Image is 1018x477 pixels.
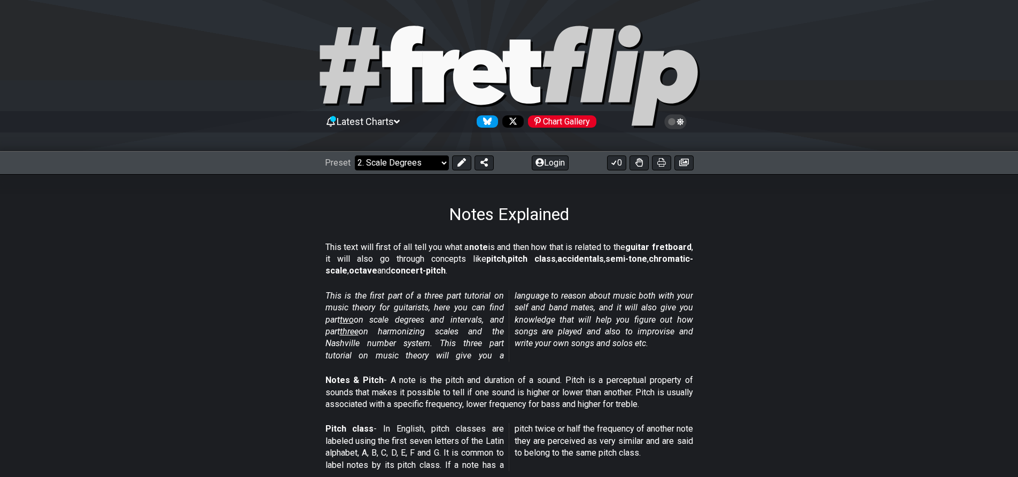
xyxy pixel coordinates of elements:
[325,423,693,471] p: - In English, pitch classes are labeled using the first seven letters of the Latin alphabet, A, B...
[337,116,394,127] span: Latest Charts
[498,115,524,128] a: Follow #fretflip at X
[605,254,647,264] strong: semi-tone
[469,242,488,252] strong: note
[652,155,671,170] button: Print
[528,115,596,128] div: Chart Gallery
[630,155,649,170] button: Toggle Dexterity for all fretkits
[508,254,556,264] strong: pitch class
[325,424,374,434] strong: Pitch class
[391,265,446,276] strong: concert-pitch
[625,242,691,252] strong: guitar fretboard
[340,326,359,337] span: three
[486,254,506,264] strong: pitch
[449,204,569,224] h1: Notes Explained
[325,158,351,168] span: Preset
[349,265,377,276] strong: octave
[340,315,354,325] span: two
[325,291,693,361] em: This is the first part of a three part tutorial on music theory for guitarists, here you can find...
[472,115,498,128] a: Follow #fretflip at Bluesky
[475,155,494,170] button: Share Preset
[325,375,384,385] strong: Notes & Pitch
[325,241,693,277] p: This text will first of all tell you what a is and then how that is related to the , it will also...
[532,155,569,170] button: Login
[607,155,626,170] button: 0
[524,115,596,128] a: #fretflip at Pinterest
[557,254,604,264] strong: accidentals
[325,374,693,410] p: - A note is the pitch and duration of a sound. Pitch is a perceptual property of sounds that make...
[452,155,471,170] button: Edit Preset
[670,117,682,127] span: Toggle light / dark theme
[355,155,449,170] select: Preset
[674,155,694,170] button: Create image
